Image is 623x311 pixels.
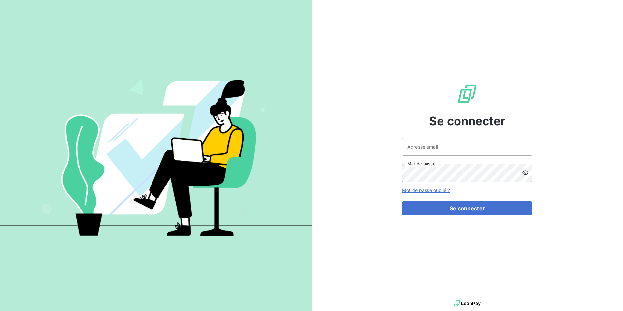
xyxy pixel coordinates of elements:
[402,138,532,156] input: placeholder
[429,112,505,130] span: Se connecter
[454,299,481,308] img: logo
[402,187,450,193] a: Mot de passe oublié ?
[457,83,478,104] img: Logo LeanPay
[402,201,532,215] button: Se connecter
